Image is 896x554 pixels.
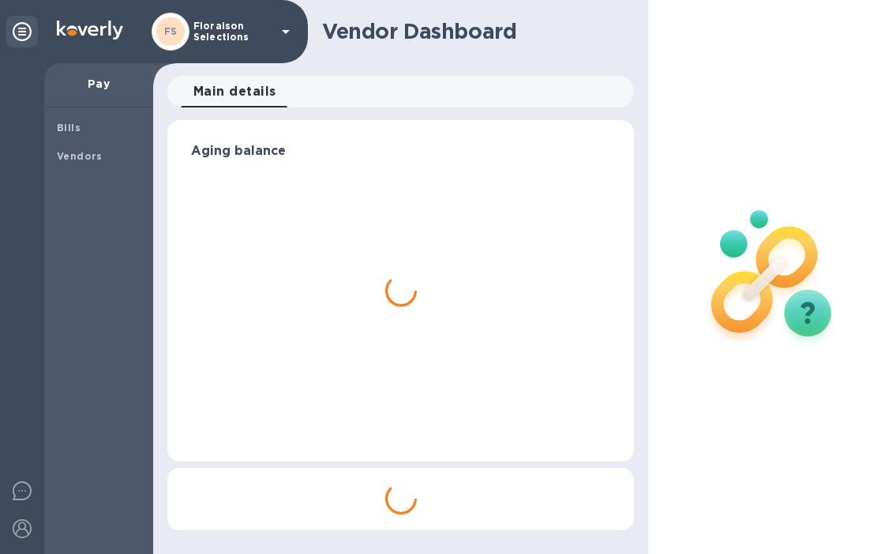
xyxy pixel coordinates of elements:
[57,150,103,162] b: Vendors
[6,16,38,47] div: Unpin categories
[322,19,623,44] h1: Vendor Dashboard
[57,21,123,40] img: Logo
[57,122,81,134] b: Bills
[193,21,272,43] p: Floraison Selections
[57,76,141,92] p: Pay
[193,81,276,103] span: Main details
[164,25,178,37] b: FS
[191,144,610,159] h3: Aging balance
